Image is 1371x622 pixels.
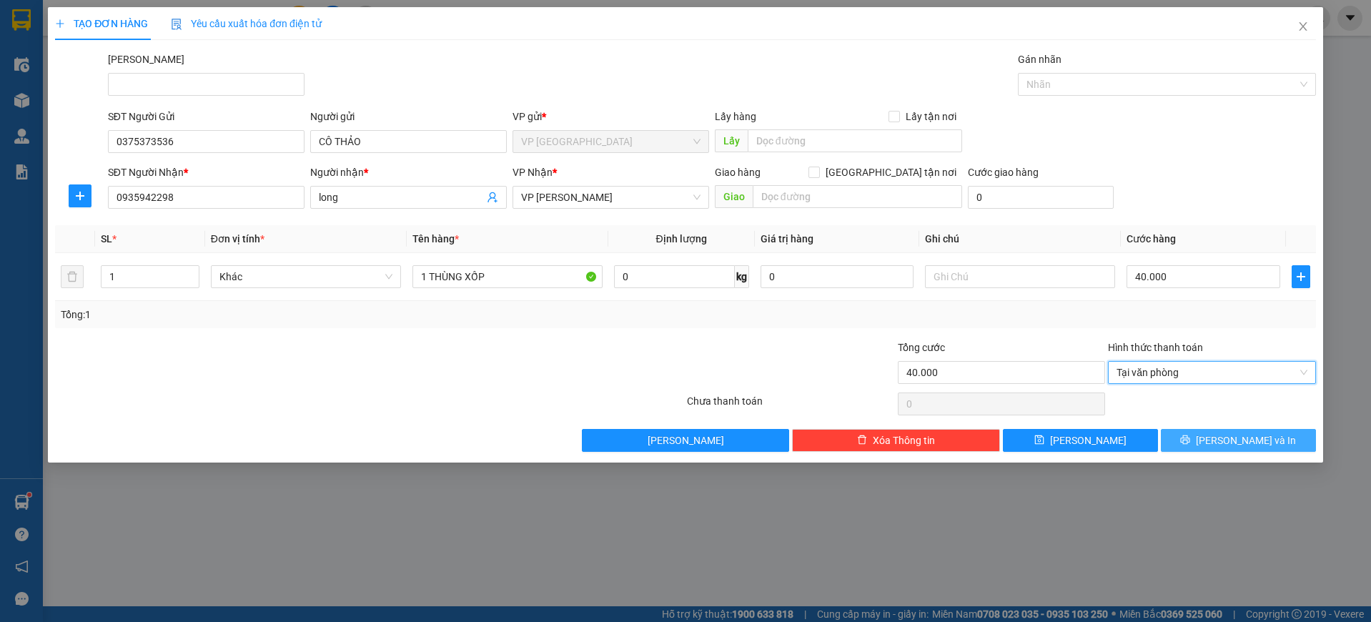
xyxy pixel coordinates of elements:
span: Xóa Thông tin [873,433,935,448]
span: [PERSON_NAME] [648,433,724,448]
span: close [1297,21,1309,32]
span: Tên hàng [412,233,459,245]
button: Close [1283,7,1323,47]
div: VP gửi [513,109,709,124]
span: kg [735,265,749,288]
span: Giao [715,185,753,208]
div: SĐT Người Gửi [108,109,305,124]
label: Mã ĐH [108,54,184,65]
input: Mã ĐH [108,73,305,96]
button: plus [69,184,91,207]
span: printer [1180,435,1190,446]
span: [GEOGRAPHIC_DATA] tận nơi [820,164,962,180]
span: TẠO ĐƠN HÀNG [55,18,148,29]
span: Lấy tận nơi [900,109,962,124]
input: Dọc đường [753,185,962,208]
span: Tại văn phòng [1117,362,1307,383]
img: icon [171,19,182,30]
input: Cước giao hàng [968,186,1114,209]
span: user-add [487,192,498,203]
button: plus [1292,265,1310,288]
div: Người gửi [310,109,507,124]
span: plus [69,190,91,202]
span: delete [857,435,867,446]
button: save[PERSON_NAME] [1003,429,1158,452]
span: Cước hàng [1127,233,1176,245]
span: Giá trị hàng [761,233,813,245]
button: delete [61,265,84,288]
span: Khác [219,266,392,287]
span: [PERSON_NAME] [1050,433,1127,448]
span: Lấy [715,129,748,152]
div: Chưa thanh toán [685,393,896,418]
span: Lấy hàng [715,111,756,122]
button: [PERSON_NAME] [582,429,790,452]
th: Ghi chú [919,225,1121,253]
label: Hình thức thanh toán [1108,342,1203,353]
span: plus [55,19,65,29]
span: save [1034,435,1044,446]
span: VP Nhận [513,167,553,178]
input: Ghi Chú [925,265,1115,288]
div: SĐT Người Nhận [108,164,305,180]
input: VD: Bàn, Ghế [412,265,603,288]
span: SL [101,233,112,245]
label: Cước giao hàng [968,167,1039,178]
div: Tổng: 1 [61,307,529,322]
button: deleteXóa Thông tin [792,429,1000,452]
input: Dọc đường [748,129,962,152]
input: 0 [761,265,914,288]
button: printer[PERSON_NAME] và In [1161,429,1316,452]
span: Giao hàng [715,167,761,178]
label: Gán nhãn [1018,54,1061,65]
span: VP Phan Thiết [521,187,701,208]
span: Tổng cước [898,342,945,353]
span: [PERSON_NAME] và In [1196,433,1296,448]
div: Người nhận [310,164,507,180]
span: Đơn vị tính [211,233,264,245]
span: Định lượng [656,233,707,245]
span: Yêu cầu xuất hóa đơn điện tử [171,18,322,29]
span: plus [1292,271,1310,282]
span: VP Nha Trang [521,131,701,152]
